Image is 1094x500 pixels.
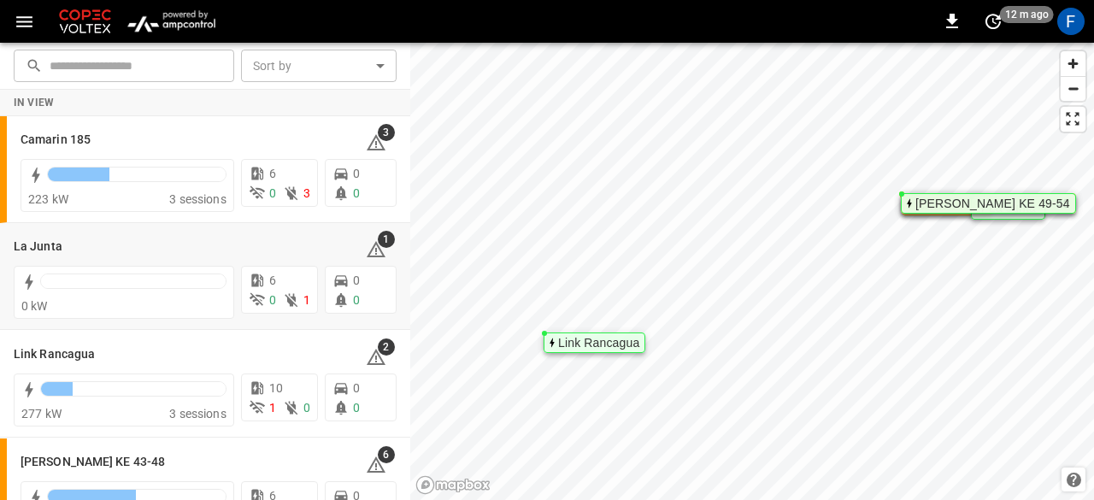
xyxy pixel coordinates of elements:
[269,186,276,200] span: 0
[1061,76,1085,101] button: Zoom out
[1061,51,1085,76] button: Zoom in
[378,231,395,248] span: 1
[1057,8,1085,35] div: profile-icon
[353,293,360,307] span: 0
[21,407,62,421] span: 277 kW
[269,401,276,415] span: 1
[56,5,115,38] img: Customer Logo
[14,238,62,256] h6: La Junta
[269,293,276,307] span: 0
[353,381,360,395] span: 0
[901,193,1076,214] div: Map marker
[21,453,165,472] h6: Loza Colon KE 43-48
[353,167,360,180] span: 0
[558,338,639,348] div: Link Rancagua
[28,192,68,206] span: 223 kW
[544,332,645,353] div: Map marker
[353,401,360,415] span: 0
[269,381,283,395] span: 10
[169,192,226,206] span: 3 sessions
[353,186,360,200] span: 0
[1000,6,1054,23] span: 12 m ago
[378,124,395,141] span: 3
[378,446,395,463] span: 6
[353,274,360,287] span: 0
[21,131,91,150] h6: Camarin 185
[21,299,48,313] span: 0 kW
[303,401,310,415] span: 0
[169,407,226,421] span: 3 sessions
[303,186,310,200] span: 3
[415,475,491,495] a: Mapbox homepage
[979,8,1007,35] button: set refresh interval
[269,274,276,287] span: 6
[14,345,95,364] h6: Link Rancagua
[303,293,310,307] span: 1
[410,43,1094,500] canvas: Map
[1061,77,1085,101] span: Zoom out
[378,338,395,356] span: 2
[121,5,221,38] img: ampcontrol.io logo
[14,97,55,109] strong: In View
[915,198,1070,209] div: [PERSON_NAME] KE 49-54
[269,167,276,180] span: 6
